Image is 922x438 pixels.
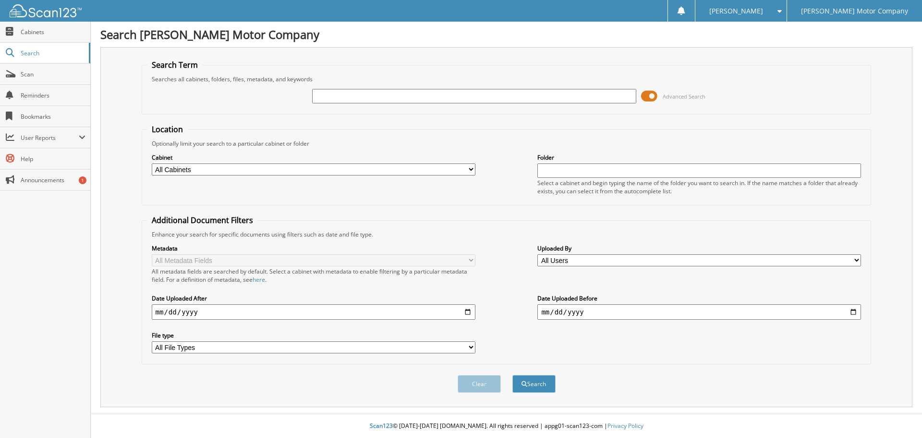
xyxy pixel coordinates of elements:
label: Cabinet [152,153,475,162]
div: All metadata fields are searched by default. Select a cabinet with metadata to enable filtering b... [152,267,475,284]
button: Clear [458,375,501,393]
a: here [253,275,265,284]
span: Reminders [21,91,85,100]
span: [PERSON_NAME] [709,8,763,14]
label: Folder [537,153,861,162]
span: Scan [21,70,85,78]
div: © [DATE]-[DATE] [DOMAIN_NAME]. All rights reserved | appg01-scan123-com | [91,414,922,438]
span: Advanced Search [663,93,705,100]
label: Date Uploaded Before [537,294,861,302]
h1: Search [PERSON_NAME] Motor Company [100,26,912,42]
div: Enhance your search for specific documents using filters such as date and file type. [147,230,866,238]
span: User Reports [21,134,79,142]
div: 1 [79,176,86,184]
span: Cabinets [21,28,85,36]
input: end [537,304,861,320]
span: Help [21,155,85,163]
legend: Additional Document Filters [147,215,258,225]
label: Metadata [152,244,475,252]
label: Uploaded By [537,244,861,252]
a: Privacy Policy [607,422,643,430]
div: Select a cabinet and begin typing the name of the folder you want to search in. If the name match... [537,179,861,195]
span: Announcements [21,176,85,184]
span: Bookmarks [21,113,85,121]
button: Search [512,375,556,393]
legend: Search Term [147,60,203,70]
div: Searches all cabinets, folders, files, metadata, and keywords [147,75,866,83]
input: start [152,304,475,320]
legend: Location [147,124,188,135]
span: Scan123 [370,422,393,430]
span: [PERSON_NAME] Motor Company [801,8,908,14]
label: Date Uploaded After [152,294,475,302]
span: Search [21,49,84,57]
img: scan123-logo-white.svg [10,4,82,17]
label: File type [152,331,475,339]
div: Optionally limit your search to a particular cabinet or folder [147,139,866,148]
